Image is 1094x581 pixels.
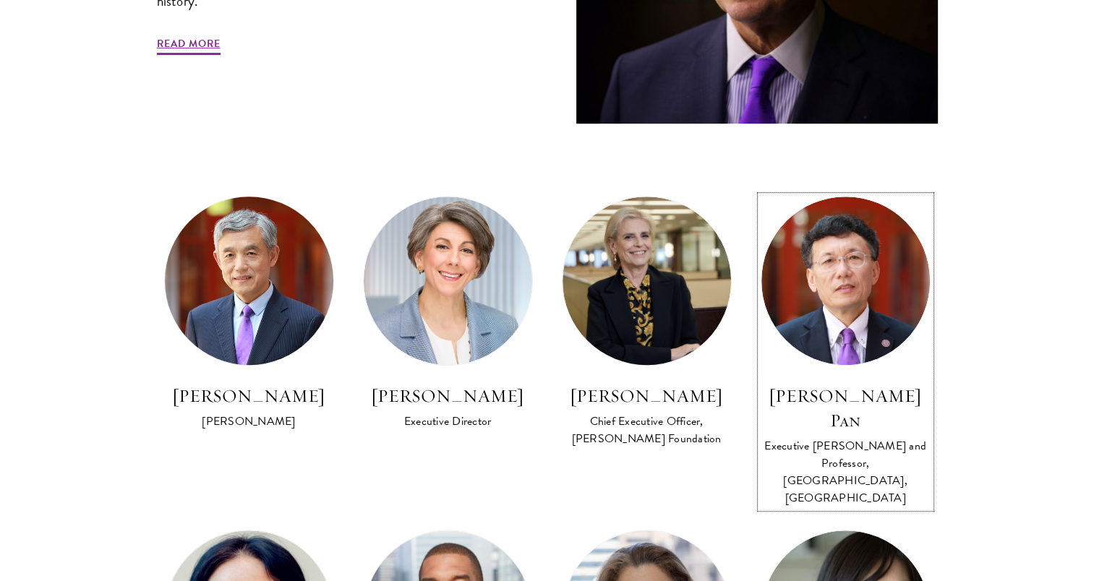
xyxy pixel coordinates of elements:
h3: [PERSON_NAME] [562,384,732,408]
div: Chief Executive Officer, [PERSON_NAME] Foundation [562,413,732,447]
h3: [PERSON_NAME] Pan [761,384,931,433]
a: Read More [157,35,221,57]
a: [PERSON_NAME] [PERSON_NAME] [164,196,334,431]
div: Executive Director [363,413,533,430]
a: [PERSON_NAME] Pan Executive [PERSON_NAME] and Professor, [GEOGRAPHIC_DATA], [GEOGRAPHIC_DATA] [761,196,931,508]
h3: [PERSON_NAME] [164,384,334,408]
a: [PERSON_NAME] Executive Director [363,196,533,431]
div: Executive [PERSON_NAME] and Professor, [GEOGRAPHIC_DATA], [GEOGRAPHIC_DATA] [761,437,931,507]
h3: [PERSON_NAME] [363,384,533,408]
a: [PERSON_NAME] Chief Executive Officer, [PERSON_NAME] Foundation [562,196,732,449]
div: [PERSON_NAME] [164,413,334,430]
